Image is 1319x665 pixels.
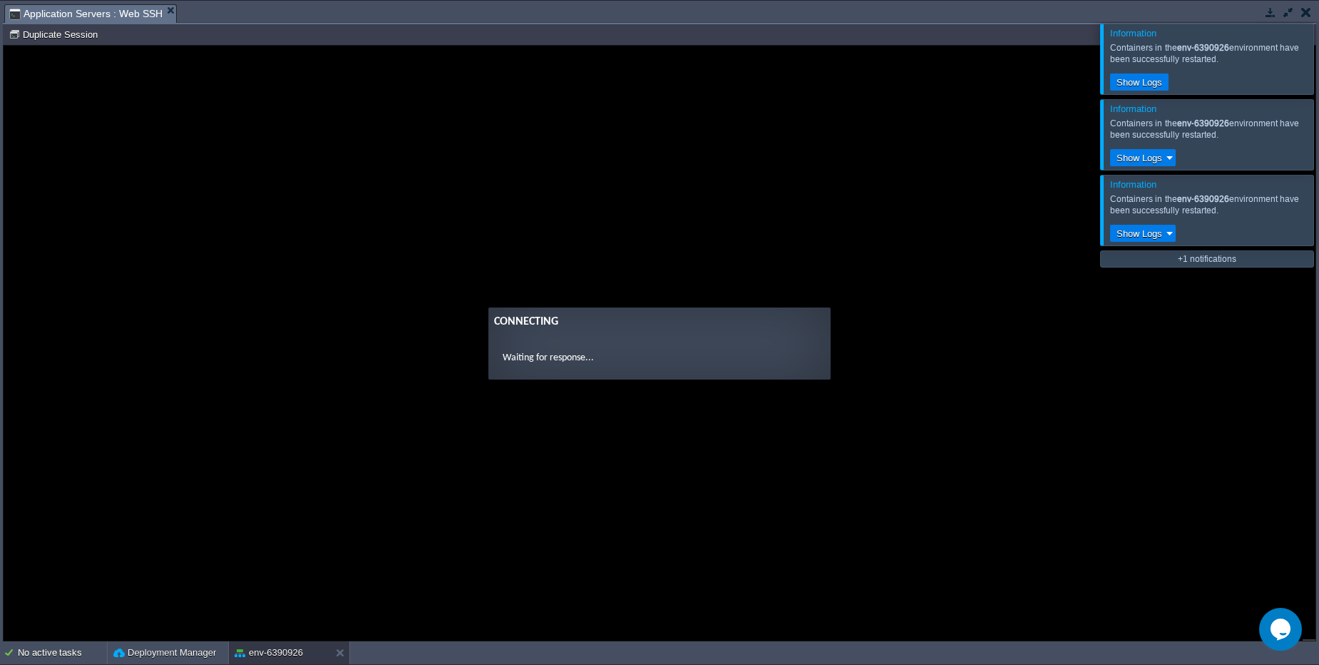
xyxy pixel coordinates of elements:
button: Show Logs [1112,151,1166,164]
div: Containers in the environment have been successfully restarted. [1110,118,1310,141]
div: Containers in the environment have been successfully restarted. [1110,42,1310,65]
b: env-6390926 [1177,43,1229,53]
button: env-6390926 [235,646,303,660]
span: Application Servers : Web SSH [9,5,163,23]
b: env-6390926 [1177,118,1229,128]
button: Show Logs [1112,227,1166,240]
div: No active tasks [18,641,107,664]
button: +1 notifications [1174,253,1241,265]
span: Information [1110,28,1156,39]
span: Information [1110,179,1156,190]
div: Containers in the environment have been successfully restarted. [1110,193,1310,216]
p: Waiting for response... [499,305,813,320]
span: Information [1110,103,1156,114]
button: Deployment Manager [113,646,216,660]
button: Duplicate Session [9,28,102,41]
b: env-6390926 [1177,194,1229,204]
button: Show Logs [1112,76,1166,88]
iframe: chat widget [1259,608,1305,651]
div: Connecting [491,268,821,285]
